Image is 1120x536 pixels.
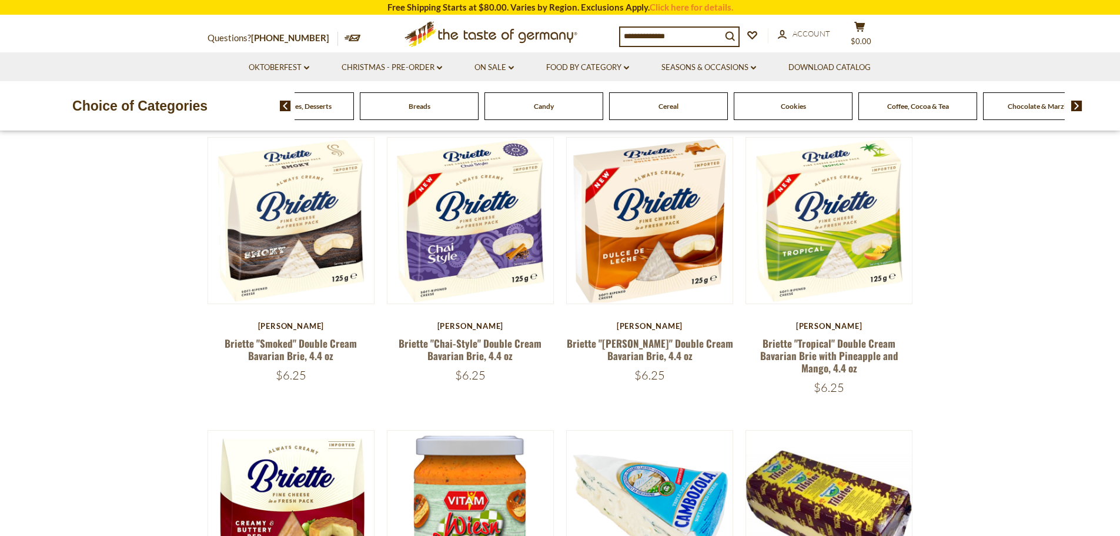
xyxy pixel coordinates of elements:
[788,61,871,74] a: Download Catalog
[208,321,375,331] div: [PERSON_NAME]
[1071,101,1082,111] img: next arrow
[225,336,357,363] a: Briette "Smoked" Double Cream Bavarian Brie, 4.4 oz
[567,336,733,363] a: Briette "[PERSON_NAME]" Double Cream Bavarian Brie, 4.4 oz
[842,21,878,51] button: $0.00
[781,102,806,111] a: Cookies
[455,368,486,382] span: $6.25
[474,61,514,74] a: On Sale
[567,138,733,304] img: Briette "Dulce de Leche" Double Cream Bavarian Brie, 4.4 oz
[546,61,629,74] a: Food By Category
[251,32,329,43] a: [PHONE_NUMBER]
[746,138,912,304] img: Briette "Tropical" Double Cream Bavarian Brie with Pineapple and Mango, 4.4 oz
[342,61,442,74] a: Christmas - PRE-ORDER
[399,336,541,363] a: Briette "Chai-Style" Double Cream Bavarian Brie, 4.4 oz
[280,101,291,111] img: previous arrow
[658,102,678,111] a: Cereal
[249,61,309,74] a: Oktoberfest
[409,102,430,111] a: Breads
[793,29,830,38] span: Account
[534,102,554,111] a: Candy
[276,368,306,382] span: $6.25
[387,138,554,304] img: Briette "Chai-Style" Double Cream Bavarian Brie, 4.4 oz
[634,368,665,382] span: $6.25
[208,138,375,304] img: Briette "Smoked" Double Cream Bavarian Brie, 4.4 oz
[851,36,871,46] span: $0.00
[258,102,332,111] a: Baking, Cakes, Desserts
[566,321,734,331] div: [PERSON_NAME]
[887,102,949,111] a: Coffee, Cocoa & Tea
[778,28,830,41] a: Account
[650,2,733,12] a: Click here for details.
[1008,102,1078,111] a: Chocolate & Marzipan
[814,380,844,395] span: $6.25
[208,31,338,46] p: Questions?
[387,321,554,331] div: [PERSON_NAME]
[760,336,898,376] a: Briette "Tropical" Double Cream Bavarian Brie with Pineapple and Mango, 4.4 oz
[661,61,756,74] a: Seasons & Occasions
[745,321,913,331] div: [PERSON_NAME]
